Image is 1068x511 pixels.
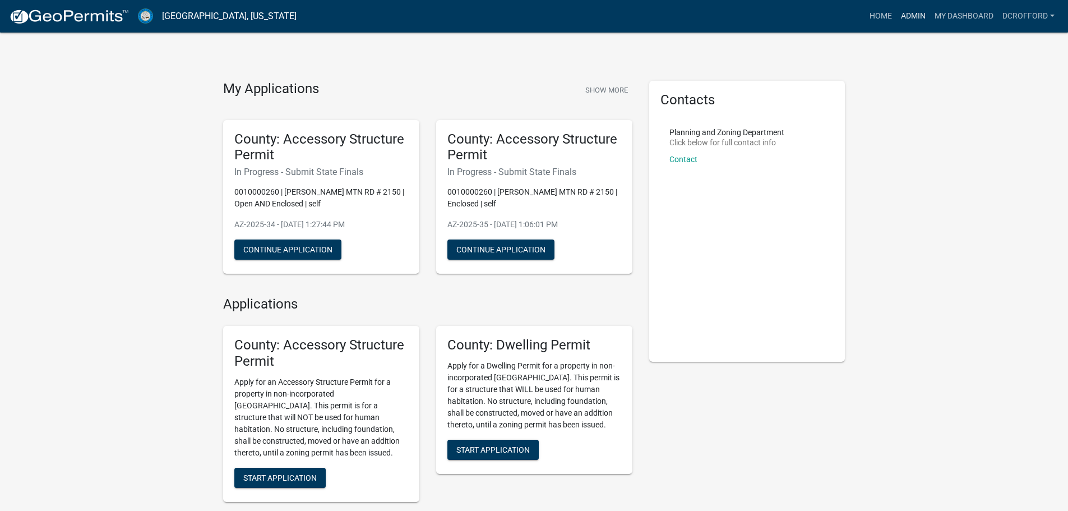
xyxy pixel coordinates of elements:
[998,6,1059,27] a: dcrofford
[138,8,153,24] img: Custer County, Colorado
[234,167,408,177] h6: In Progress - Submit State Finals
[447,240,554,260] button: Continue Application
[447,440,539,460] button: Start Application
[234,186,408,210] p: 0010000260 | [PERSON_NAME] MTN RD # 2150 | Open AND Enclosed | self
[162,7,297,26] a: [GEOGRAPHIC_DATA], [US_STATE]
[456,445,530,454] span: Start Application
[669,139,784,146] p: Click below for full contact info
[243,473,317,482] span: Start Application
[581,81,632,99] button: Show More
[669,128,784,136] p: Planning and Zoning Department
[234,131,408,164] h5: County: Accessory Structure Permit
[223,296,632,312] h4: Applications
[447,337,621,353] h5: County: Dwelling Permit
[669,155,697,164] a: Contact
[447,167,621,177] h6: In Progress - Submit State Finals
[865,6,896,27] a: Home
[930,6,998,27] a: My Dashboard
[223,81,319,98] h4: My Applications
[447,219,621,231] p: AZ-2025-35 - [DATE] 1:06:01 PM
[234,240,341,260] button: Continue Application
[234,219,408,231] p: AZ-2025-34 - [DATE] 1:27:44 PM
[447,186,621,210] p: 0010000260 | [PERSON_NAME] MTN RD # 2150 | Enclosed | self
[234,468,326,488] button: Start Application
[896,6,930,27] a: Admin
[234,376,408,459] p: Apply for an Accessory Structure Permit for a property in non-incorporated [GEOGRAPHIC_DATA]. Thi...
[447,131,621,164] h5: County: Accessory Structure Permit
[223,296,632,510] wm-workflow-list-section: Applications
[234,337,408,370] h5: County: Accessory Structure Permit
[660,92,834,108] h5: Contacts
[447,360,621,431] p: Apply for a Dwelling Permit for a property in non-incorporated [GEOGRAPHIC_DATA]. This permit is ...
